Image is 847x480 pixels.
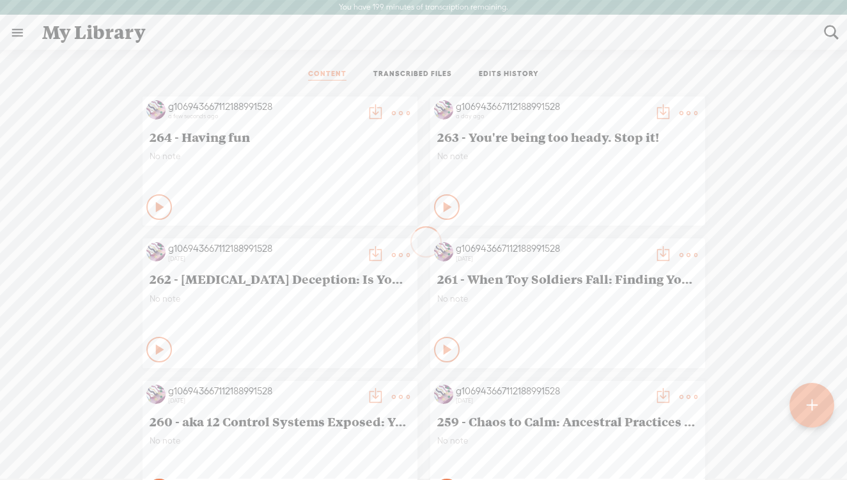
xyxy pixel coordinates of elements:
img: http%3A%2F%2Fres.cloudinary.com%2Ftrebble-fm%2Fimage%2Fupload%2Fv1726024757%2Fcom.trebble.trebble... [434,385,453,404]
span: 264 - Having fun [150,129,410,144]
img: http%3A%2F%2Fres.cloudinary.com%2Ftrebble-fm%2Fimage%2Fupload%2Fv1726024757%2Fcom.trebble.trebble... [146,385,166,404]
div: a few seconds ago [168,112,360,120]
label: You have 199 minutes of transcription remaining. [339,3,508,13]
span: No note [437,435,698,446]
img: http%3A%2F%2Fres.cloudinary.com%2Ftrebble-fm%2Fimage%2Fupload%2Fv1726024757%2Fcom.trebble.trebble... [434,242,453,261]
div: g106943667112188991528 [456,385,648,398]
span: No note [150,293,410,304]
img: http%3A%2F%2Fres.cloudinary.com%2Ftrebble-fm%2Fimage%2Fupload%2Fv1726024757%2Fcom.trebble.trebble... [146,100,166,120]
img: http%3A%2F%2Fres.cloudinary.com%2Ftrebble-fm%2Fimage%2Fupload%2Fv1726024757%2Fcom.trebble.trebble... [434,100,453,120]
span: 263 - You're being too heady. Stop it! [437,129,698,144]
div: [DATE] [168,255,360,263]
div: a day ago [456,112,648,120]
span: No note [150,435,410,446]
a: TRANSCRIBED FILES [373,69,452,81]
span: 259 - Chaos to Calm: Ancestral Practices for Modern Maladies [437,414,698,429]
span: No note [150,151,410,162]
div: g106943667112188991528 [168,385,360,398]
a: EDITS HISTORY [479,69,539,81]
span: No note [437,293,698,304]
div: [DATE] [168,397,360,405]
div: g106943667112188991528 [456,242,648,255]
div: g106943667112188991528 [168,100,360,113]
div: [DATE] [456,255,648,263]
div: g106943667112188991528 [456,100,648,113]
div: g106943667112188991528 [168,242,360,255]
span: 261 - When Toy Soldiers Fall: Finding Your [GEOGRAPHIC_DATA] [437,271,698,286]
div: My Library [33,16,815,49]
span: 260 - aka 12 Control Systems Exposed: Your Choices Shatter Their Illusions [150,414,410,429]
a: CONTENT [308,69,346,81]
span: No note [437,151,698,162]
span: 262 - [MEDICAL_DATA] Deception: Is Your Joy Real? [150,271,410,286]
div: [DATE] [456,397,648,405]
img: http%3A%2F%2Fres.cloudinary.com%2Ftrebble-fm%2Fimage%2Fupload%2Fv1726024757%2Fcom.trebble.trebble... [146,242,166,261]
